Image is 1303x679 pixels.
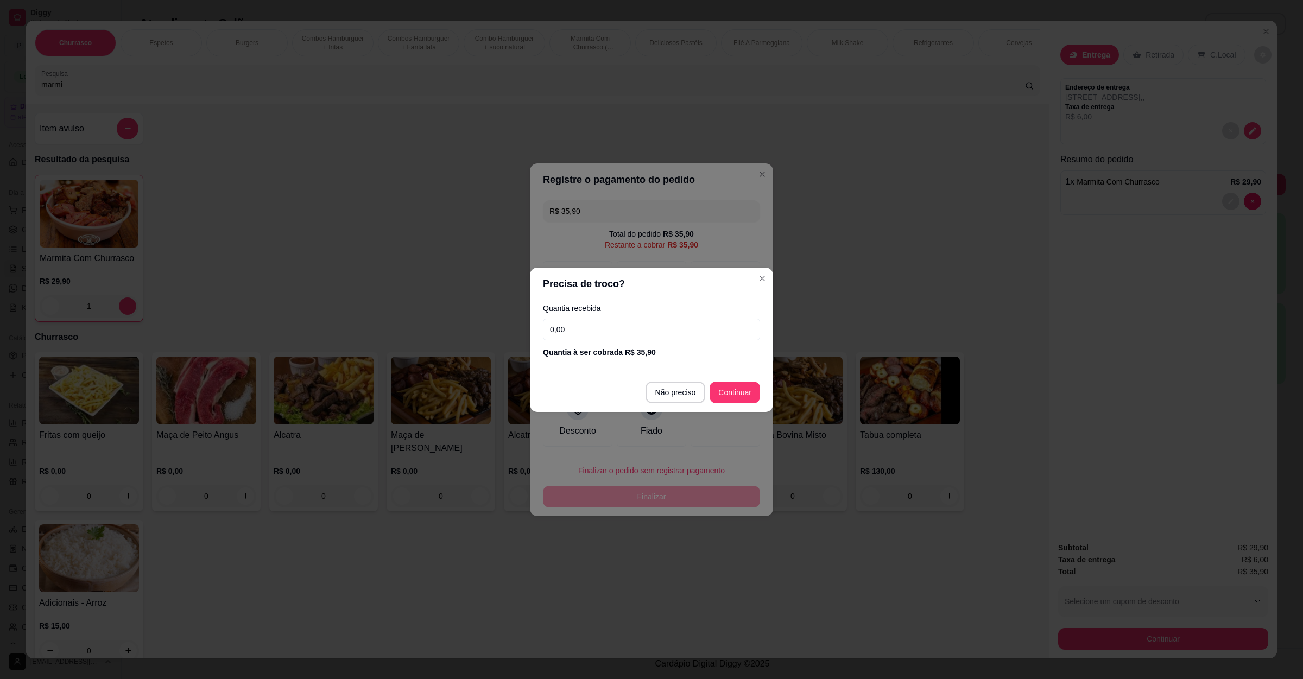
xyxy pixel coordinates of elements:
[646,382,706,403] button: Não preciso
[543,347,760,358] div: Quantia à ser cobrada R$ 35,90
[710,382,760,403] button: Continuar
[543,304,760,312] label: Quantia recebida
[530,268,773,300] header: Precisa de troco?
[754,270,771,287] button: Close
